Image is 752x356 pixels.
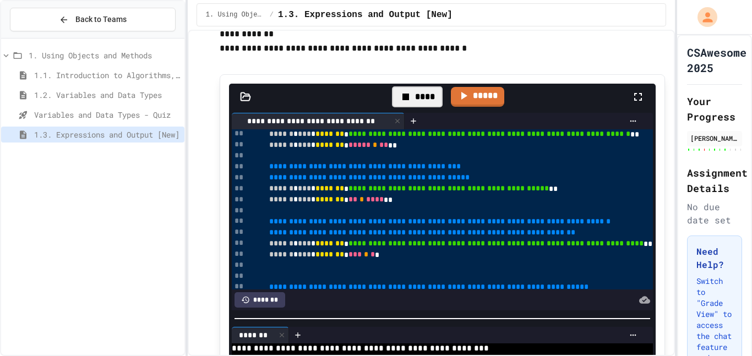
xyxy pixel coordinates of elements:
[270,10,274,19] span: /
[687,200,742,227] div: No due date set
[75,14,127,25] span: Back to Teams
[278,8,453,21] span: 1.3. Expressions and Output [New]
[687,94,742,124] h2: Your Progress
[34,69,180,81] span: 1.1. Introduction to Algorithms, Programming, and Compilers
[10,8,176,31] button: Back to Teams
[687,45,746,75] h1: CSAwesome 2025
[29,50,180,61] span: 1. Using Objects and Methods
[34,129,180,140] span: 1.3. Expressions and Output [New]
[34,109,180,121] span: Variables and Data Types - Quiz
[687,165,742,196] h2: Assignment Details
[686,4,720,30] div: My Account
[206,10,265,19] span: 1. Using Objects and Methods
[34,89,180,101] span: 1.2. Variables and Data Types
[690,133,739,143] div: [PERSON_NAME]
[696,245,733,271] h3: Need Help?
